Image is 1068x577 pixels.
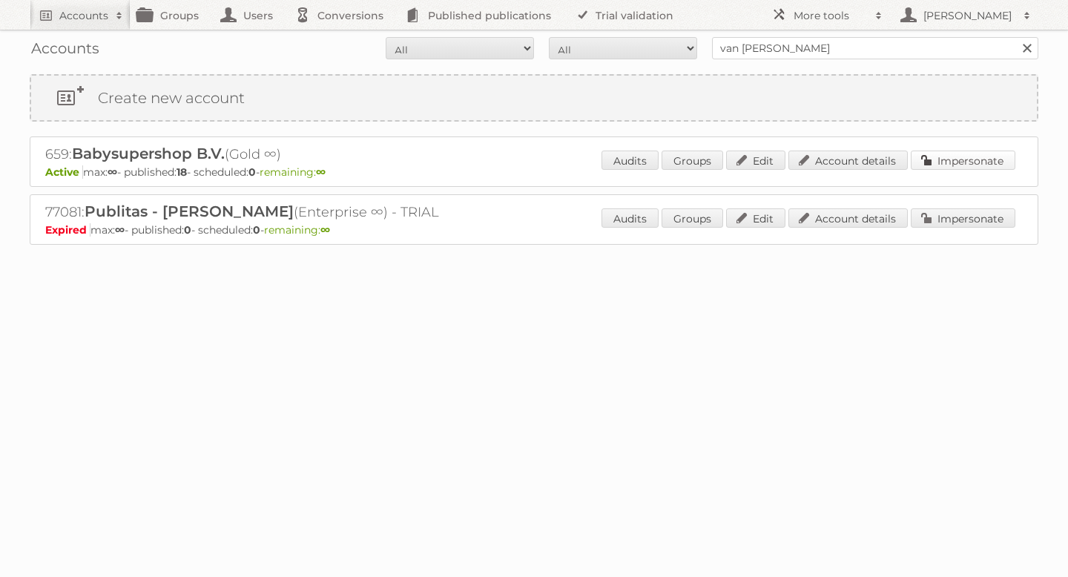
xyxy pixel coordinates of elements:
[177,165,187,179] strong: 18
[31,76,1037,120] a: Create new account
[85,202,294,220] span: Publitas - [PERSON_NAME]
[788,151,908,170] a: Account details
[260,165,326,179] span: remaining:
[920,8,1016,23] h2: [PERSON_NAME]
[45,145,564,164] h2: 659: (Gold ∞)
[45,223,90,237] span: Expired
[726,208,785,228] a: Edit
[264,223,330,237] span: remaining:
[45,165,1023,179] p: max: - published: - scheduled: -
[253,223,260,237] strong: 0
[601,151,659,170] a: Audits
[788,208,908,228] a: Account details
[911,151,1015,170] a: Impersonate
[184,223,191,237] strong: 0
[794,8,868,23] h2: More tools
[45,202,564,222] h2: 77081: (Enterprise ∞) - TRIAL
[601,208,659,228] a: Audits
[726,151,785,170] a: Edit
[662,151,723,170] a: Groups
[108,165,117,179] strong: ∞
[320,223,330,237] strong: ∞
[45,165,83,179] span: Active
[911,208,1015,228] a: Impersonate
[45,223,1023,237] p: max: - published: - scheduled: -
[115,223,125,237] strong: ∞
[316,165,326,179] strong: ∞
[72,145,225,162] span: Babysupershop B.V.
[248,165,256,179] strong: 0
[59,8,108,23] h2: Accounts
[662,208,723,228] a: Groups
